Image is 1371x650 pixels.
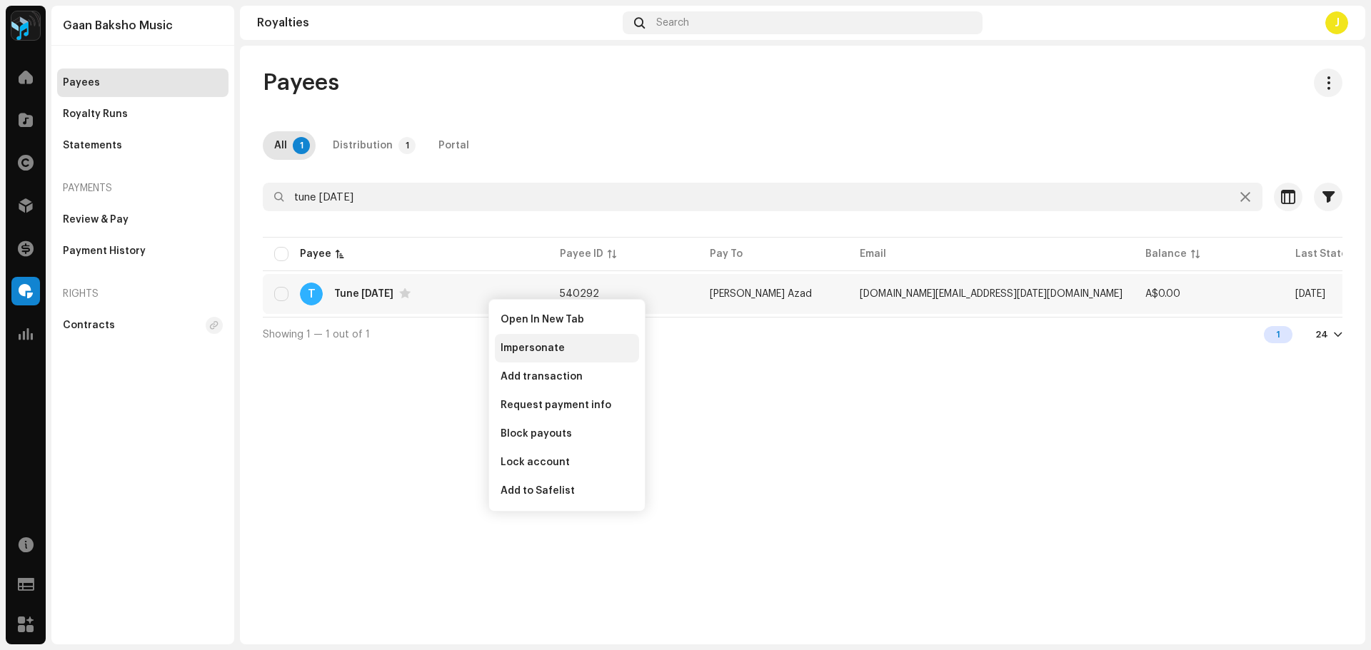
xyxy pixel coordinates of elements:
[274,131,287,160] div: All
[263,330,370,340] span: Showing 1 — 1 out of 1
[334,289,393,299] div: Tune Today
[57,237,228,265] re-m-nav-item: Payment History
[57,100,228,128] re-m-nav-item: Royalty Runs
[57,205,228,234] re-m-nav-item: Review & Pay
[300,283,323,305] div: T
[501,371,583,382] span: Add transaction
[1295,289,1325,299] span: Sep 2025
[1145,247,1187,261] div: Balance
[501,428,572,440] span: Block payouts
[57,311,228,340] re-m-nav-item: Contracts
[495,362,639,391] li: Add transaction
[63,245,146,257] div: Payment History
[860,289,1123,299] span: tune.today@gaanbaksho.com
[300,247,331,261] div: Payee
[495,448,639,477] li: Lock account
[263,68,339,97] span: Payees
[57,131,228,160] re-m-nav-item: Statements
[57,68,228,97] re-m-nav-item: Payees
[495,477,639,505] li: Add to Safelist
[11,11,40,40] img: 2dae3d76-597f-44f3-9fef-6a12da6d2ece
[501,314,584,325] span: Open In New Tab
[63,140,122,151] div: Statements
[560,247,603,261] div: Payee ID
[1145,289,1180,299] span: A$0.00
[438,131,469,160] div: Portal
[501,485,575,497] span: Add to Safelist
[501,400,611,411] span: Request payment info
[63,214,129,225] div: Review & Pay
[495,305,639,334] li: Open In New Tab
[57,171,228,205] re-a-nav-header: Payments
[333,131,393,160] div: Distribution
[63,108,128,120] div: Royalty Runs
[495,334,639,362] li: Impersonate
[495,391,639,420] li: Request payment info
[495,420,639,448] li: Block payouts
[710,289,812,299] span: Abul Kalam Azad
[293,137,310,154] p-badge: 1
[263,183,1262,211] input: Search
[656,17,689,29] span: Search
[63,77,100,88] div: Payees
[1264,326,1292,343] div: 1
[398,137,416,154] p-badge: 1
[501,342,565,354] span: Impersonate
[63,320,115,331] div: Contracts
[1325,11,1348,34] div: J
[501,457,570,468] span: Lock account
[560,289,599,299] span: 540292
[257,17,617,29] div: Royalties
[57,277,228,311] re-a-nav-header: Rights
[1315,329,1328,340] div: 24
